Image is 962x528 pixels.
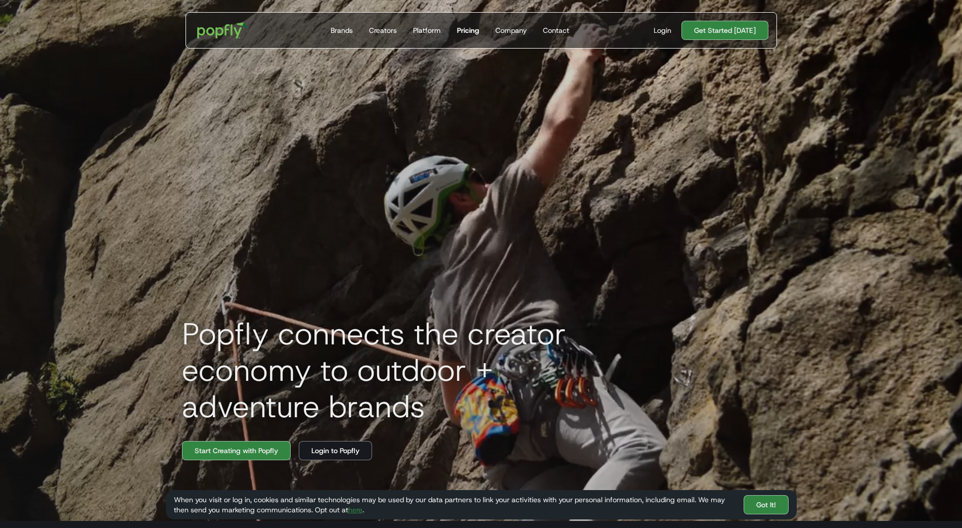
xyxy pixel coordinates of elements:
[348,505,362,514] a: here
[327,13,357,48] a: Brands
[413,25,441,35] div: Platform
[190,15,255,46] a: home
[681,21,768,40] a: Get Started [DATE]
[331,25,353,35] div: Brands
[650,25,675,35] a: Login
[543,25,569,35] div: Contact
[182,441,291,460] a: Start Creating with Popfly
[369,25,397,35] div: Creators
[174,316,629,425] h1: Popfly connects the creator economy to outdoor + adventure brands
[299,441,372,460] a: Login to Popfly
[495,25,527,35] div: Company
[491,13,531,48] a: Company
[539,13,573,48] a: Contact
[174,495,736,515] div: When you visit or log in, cookies and similar technologies may be used by our data partners to li...
[453,13,483,48] a: Pricing
[409,13,445,48] a: Platform
[654,25,671,35] div: Login
[457,25,479,35] div: Pricing
[365,13,401,48] a: Creators
[744,495,789,514] a: Got It!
